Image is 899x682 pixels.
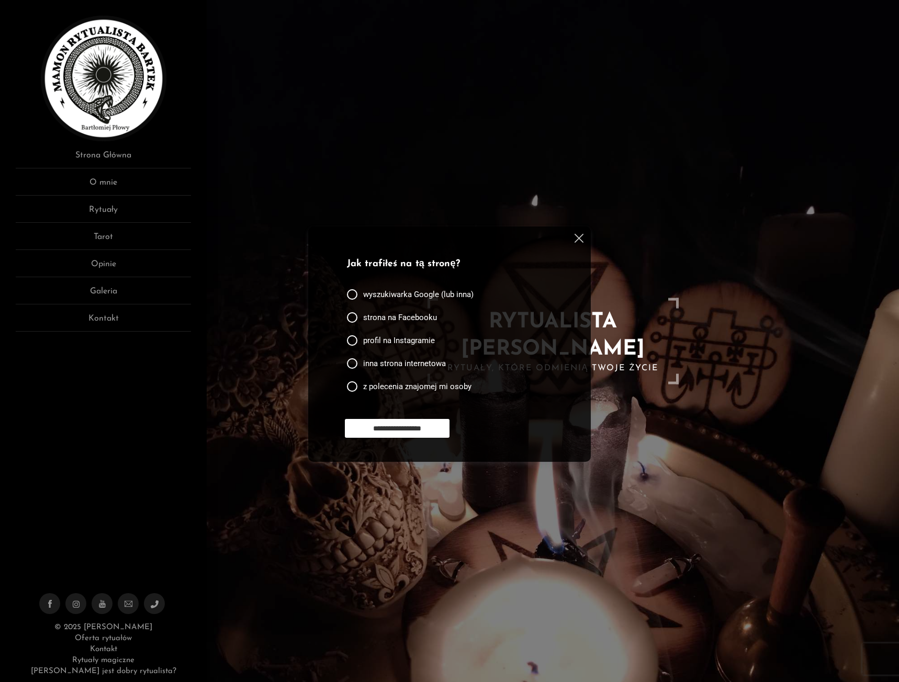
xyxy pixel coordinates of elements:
span: z polecenia znajomej mi osoby [363,381,471,392]
p: Jak trafiłeś na tą stronę? [347,257,548,271]
a: Opinie [16,258,191,277]
span: inna strona internetowa [363,358,446,369]
img: Rytualista Bartek [41,16,166,141]
a: Kontakt [16,312,191,332]
a: O mnie [16,176,191,196]
a: Rytuały magiczne [72,656,134,664]
a: Rytuały [16,203,191,223]
span: profil na Instagramie [363,335,435,346]
img: cross.svg [575,234,583,243]
span: wyszukiwarka Google (lub inna) [363,289,474,300]
a: Oferta rytuałów [75,634,131,642]
a: Galeria [16,285,191,304]
a: Strona Główna [16,149,191,168]
a: [PERSON_NAME] jest dobry rytualista? [31,667,176,675]
span: strona na Facebooku [363,312,437,323]
a: Kontakt [90,645,117,653]
a: Tarot [16,231,191,250]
